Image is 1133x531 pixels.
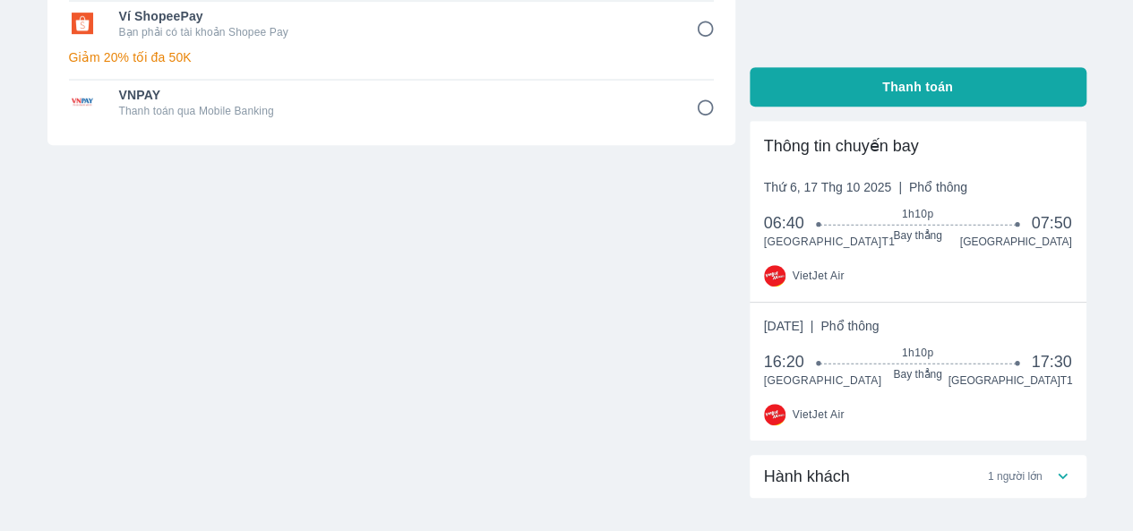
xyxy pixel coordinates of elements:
img: VNPAY [69,91,96,113]
div: VNPAYVNPAYThanh toán qua Mobile Banking [69,81,714,124]
span: Ví ShopeePay [119,7,671,25]
p: Giảm 20% tối đa 50K [69,48,714,66]
span: Phổ thông [909,180,967,194]
div: Ví ShopeePayVí ShopeePayBạn phải có tài khoản Shopee Pay [69,2,714,45]
span: VietJet Air [793,269,845,283]
span: | [811,319,814,333]
span: 1h10p [819,346,1017,360]
span: 1h10p [819,207,1017,221]
span: Phổ thông [820,319,879,333]
span: [DATE] [764,317,880,335]
span: 16:20 [764,351,820,373]
img: Ví ShopeePay [69,13,96,34]
span: | [898,180,902,194]
p: Thanh toán qua Mobile Banking [119,104,671,118]
span: VietJet Air [793,407,845,422]
span: Thanh toán [882,78,953,96]
span: VNPAY [119,86,671,104]
p: Bạn phải có tài khoản Shopee Pay [119,25,671,39]
button: Thanh toán [750,67,1086,107]
span: 17:30 [1031,351,1071,373]
div: Hành khách1 người lớn [750,455,1086,498]
span: Bay thẳng [819,228,1017,243]
span: [GEOGRAPHIC_DATA] T1 [948,373,1072,388]
span: Thứ 6, 17 Thg 10 2025 [764,178,967,196]
span: Hành khách [764,466,850,487]
span: 07:50 [1031,212,1071,234]
div: Thông tin chuyến bay [764,135,1072,157]
span: 06:40 [764,212,820,234]
span: 1 người lớn [988,469,1043,484]
span: Bay thẳng [819,367,1017,381]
